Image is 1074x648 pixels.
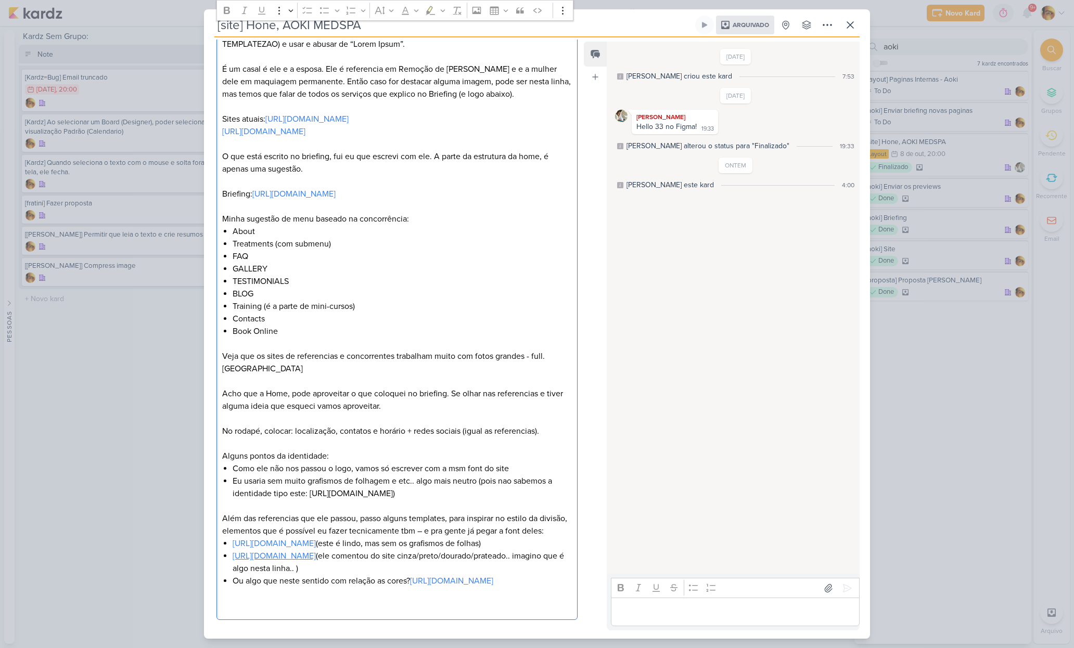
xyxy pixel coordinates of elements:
li: GALLERY [233,263,572,275]
li: BLOG [233,288,572,300]
div: Editor toolbar [611,578,860,598]
p: O que está escrito no briefing, fui eu que escrevi com ele. A parte da estrutura da home, é apena... [222,150,572,175]
p: Além das referencias que ele passou, passo alguns templates, para inspirar no estilo da divisão, ... [222,512,572,537]
li: About [233,225,572,238]
div: Ligar relógio [700,21,709,29]
a: [URL][DOMAIN_NAME] [265,114,349,124]
input: Kard Sem Título [214,16,693,34]
li: Treatments (com submenu) [233,238,572,250]
div: Leandro criou este kard [626,71,732,82]
li: Ou algo que neste sentido com relação as cores? [233,575,572,587]
p: Sites atuais: [222,113,572,125]
li: Training (é a parte de mini-cursos) [233,300,572,313]
div: 19:33 [701,125,714,133]
div: Este log é visível à todos no kard [617,73,623,80]
a: [URL][DOMAIN_NAME] [252,189,336,199]
div: Este log é visível à todos no kard [617,182,623,188]
li: Eu usaria sem muito grafismos de folhagem e etc.. algo mais neutro (pois nao sabemos a identidade... [233,475,572,500]
a: [URL][DOMAIN_NAME] [233,538,316,549]
li: Contacts [233,313,572,325]
a: [URL][DOMAIN_NAME] [222,126,305,137]
p: Briefing: [222,188,572,200]
p: Veja que os sites de referencias e concorrentes trabalham muito com fotos grandes - full. [GEOGRA... [222,350,572,375]
span: Arquivado [733,22,769,28]
li: Book Online [233,325,572,338]
div: 4:00 [842,180,854,190]
a: [URL][DOMAIN_NAME] [233,551,316,561]
p: Alguns pontos da identidade: [222,450,572,462]
li: (ele comentou do site cinza/preto/dourado/prateado.. imagino que é algo nesta linha.. ) [233,550,572,575]
li: FAQ [233,250,572,263]
div: Raphael arquivou este kard [626,179,714,190]
li: Como ele não nos passou o logo, vamos só escrever com a msm font do site [233,462,572,475]
div: Este log é visível à todos no kard [617,143,623,149]
div: [PERSON_NAME] [634,112,716,122]
div: Hello 33 no Figma! [636,122,697,131]
a: [URL][DOMAIN_NAME] [410,576,493,586]
p: Minha sugestão de menu baseado na concorrência: [222,213,572,225]
div: Arquivado [716,16,774,34]
p: Acho que a Home, pode aproveitar o que coloquei no briefing. Se olhar nas referencias e tiver alg... [222,387,572,412]
img: Raphael Simas [615,110,628,122]
div: Raphael alterou o status para "Finalizado" [626,140,789,151]
li: (este é lindo, mas sem os grafismos de folhas) [233,537,572,550]
p: É um casal é ele e a esposa. Ele é referencia em Remoção de [PERSON_NAME] e e a mulher dele em ma... [222,63,572,100]
p: No rodapé, colocar: localização, contatos e horário + redes sociais (igual as referencias). [222,425,572,437]
div: Editor editing area: main [611,598,860,626]
div: 19:33 [840,141,854,151]
li: TESTIMONIALS [233,275,572,288]
div: 7:53 [842,72,854,81]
